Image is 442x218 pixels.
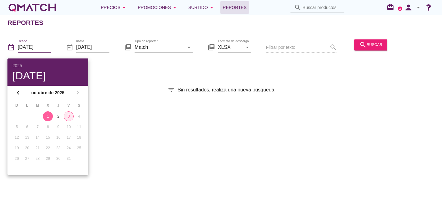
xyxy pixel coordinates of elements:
[43,100,53,111] th: X
[64,100,73,111] th: V
[415,4,422,11] i: arrow_drop_down
[96,1,133,14] button: Precios
[135,42,184,52] input: Tipo de reporte*
[359,41,367,49] i: search
[53,114,63,119] div: 2
[7,18,44,28] h2: Reportes
[398,7,402,11] a: 2
[208,4,215,11] i: arrow_drop_down
[76,42,109,52] input: hasta
[218,42,242,52] input: Formato de descarga
[18,42,51,52] input: Desde
[24,90,72,96] strong: octubre de 2025
[188,4,215,11] div: Surtido
[12,63,83,68] div: 2025
[177,86,274,94] span: Sin resultados, realiza una nueva búsqueda
[12,100,21,111] th: D
[33,100,42,111] th: M
[124,44,132,51] i: library_books
[133,1,183,14] button: Promociones
[7,1,57,14] a: white-qmatch-logo
[402,3,415,12] i: person
[74,100,84,111] th: S
[294,4,302,11] i: search
[359,41,382,49] div: buscar
[354,39,387,50] button: buscar
[43,114,53,119] div: 1
[22,100,32,111] th: L
[399,7,401,10] text: 2
[14,89,22,96] i: chevron_left
[185,44,193,51] i: arrow_drop_down
[64,114,73,119] div: 3
[220,1,249,14] a: Reportes
[138,4,178,11] div: Promociones
[168,86,175,94] i: filter_list
[101,4,128,11] div: Precios
[223,4,247,11] span: Reportes
[208,44,215,51] i: library_books
[12,70,83,81] div: [DATE]
[53,111,63,121] button: 2
[66,44,73,51] i: date_range
[183,1,220,14] button: Surtido
[7,44,15,51] i: date_range
[244,44,251,51] i: arrow_drop_down
[387,3,397,11] i: redeem
[53,100,63,111] th: J
[64,111,74,121] button: 3
[120,4,128,11] i: arrow_drop_down
[171,4,178,11] i: arrow_drop_down
[303,2,341,12] input: Buscar productos
[43,111,53,121] button: 1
